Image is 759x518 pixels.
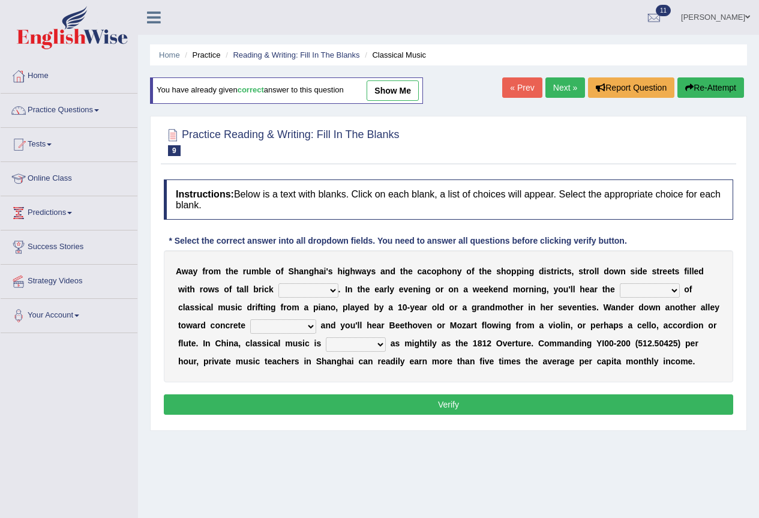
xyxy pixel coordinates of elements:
a: « Prev [502,77,542,98]
b: W [604,303,611,312]
b: h [580,285,585,294]
b: n [421,285,426,294]
a: Next » [545,77,585,98]
b: e [572,303,577,312]
b: a [350,303,355,312]
b: i [235,303,238,312]
b: t [236,285,239,294]
b: f [472,267,475,276]
a: Your Account [1,299,137,329]
b: s [215,285,220,294]
a: Reading & Writing: Fill In The Blanks [233,50,359,59]
b: r [526,285,529,294]
b: t [226,267,229,276]
b: l [264,267,266,276]
b: s [194,303,199,312]
b: i [324,267,326,276]
b: e [408,285,413,294]
b: n [536,285,542,294]
b: d [621,303,626,312]
b: a [590,285,595,294]
b: o [208,267,214,276]
b: o [431,267,437,276]
b: a [362,267,367,276]
b: e [415,303,419,312]
b: n [620,267,626,276]
b: r [586,267,589,276]
b: s [652,267,656,276]
b: e [479,285,484,294]
b: e [563,303,568,312]
b: y [389,285,394,294]
b: l [247,285,249,294]
b: t [479,267,482,276]
b: f [689,285,692,294]
b: h [294,267,299,276]
b: h [540,303,545,312]
b: c [202,303,206,312]
b: a [419,303,424,312]
b: t [582,303,585,312]
a: Home [159,50,180,59]
b: i [262,285,264,294]
b: r [554,267,557,276]
b: b [259,267,264,276]
b: y [193,267,198,276]
b: e [688,303,693,312]
b: o [331,303,336,312]
b: h [337,267,343,276]
b: i [199,303,202,312]
b: s [558,303,563,312]
b: r [520,303,523,312]
b: g [309,267,314,276]
b: f [281,267,284,276]
b: r [440,285,443,294]
b: n [524,267,529,276]
b: e [515,303,520,312]
b: a [320,303,325,312]
b: m [495,303,502,312]
b: l [183,303,185,312]
button: Verify [164,394,733,415]
b: o [224,285,229,294]
a: Practice Questions [1,94,137,124]
b: a [239,285,244,294]
b: e [493,285,498,294]
b: e [610,285,615,294]
b: a [379,285,384,294]
b: e [359,303,364,312]
b: o [287,303,292,312]
b: o [448,285,454,294]
b: p [517,267,522,276]
b: A [176,267,182,276]
b: k [488,285,493,294]
b: h [442,267,447,276]
b: n [670,303,675,312]
b: n [266,303,271,312]
b: c [559,267,564,276]
b: w [178,285,185,294]
b: k [269,285,274,294]
b: w [182,267,188,276]
h2: Practice Reading & Writing: Fill In The Blanks [164,126,400,156]
b: u [246,267,251,276]
b: , [547,285,549,294]
b: i [521,267,524,276]
b: u [226,303,231,312]
a: Online Class [1,162,137,192]
b: h [511,303,516,312]
b: r [205,267,208,276]
b: l [244,285,247,294]
b: c [178,303,183,312]
b: s [578,267,583,276]
b: n [325,303,331,312]
b: t [602,285,605,294]
b: n [485,303,490,312]
b: y [457,267,462,276]
b: f [229,285,232,294]
b: b [374,303,379,312]
b: m [218,303,225,312]
b: a [380,267,385,276]
h4: Below is a text with blanks. Click on each blank, a list of choices will appear. Select the appro... [164,179,733,220]
b: e [587,303,592,312]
